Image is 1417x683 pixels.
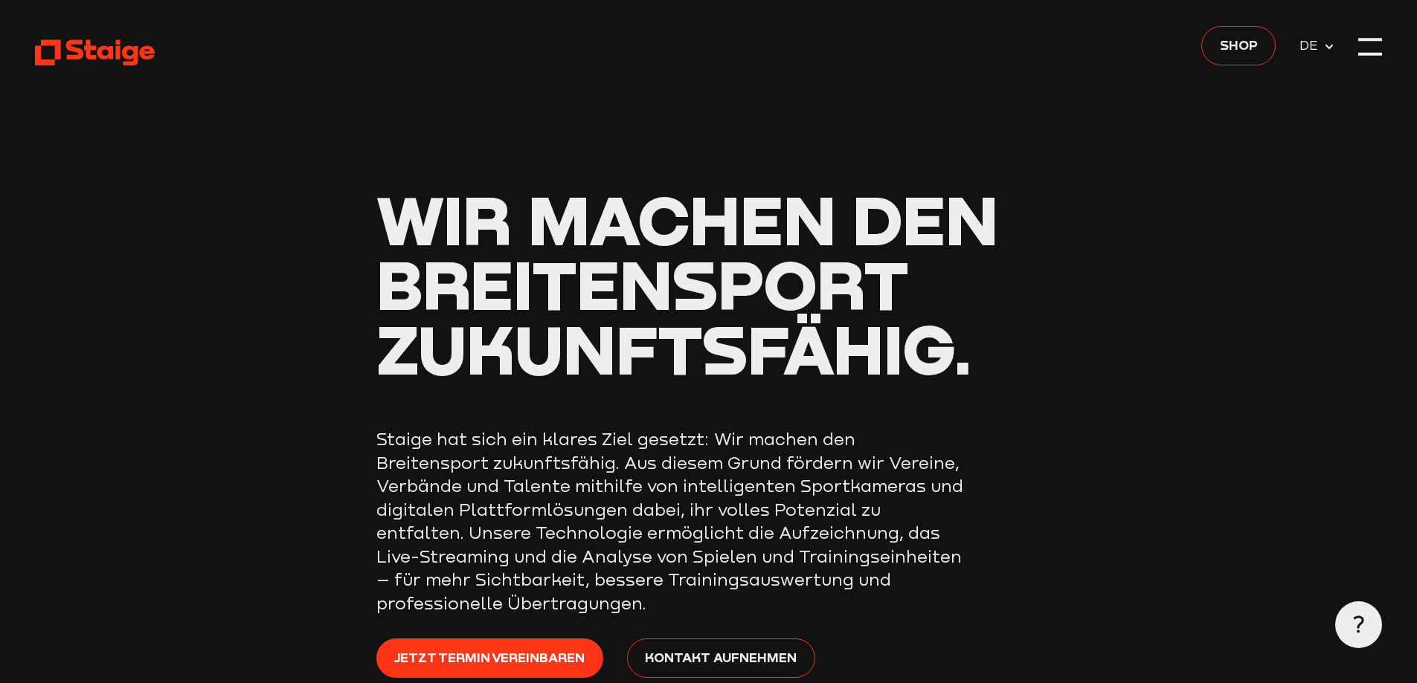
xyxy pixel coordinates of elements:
[627,638,815,678] a: Kontakt aufnehmen
[394,647,585,668] span: Jetzt Termin vereinbaren
[376,178,998,389] span: Wir machen den Breitensport zukunftsfähig.
[645,647,797,668] span: Kontakt aufnehmen
[376,427,971,615] p: Staige hat sich ein klares Ziel gesetzt: Wir machen den Breitensport zukunftsfähig. Aus diesem Gr...
[1299,35,1323,56] span: DE
[376,638,603,678] a: Jetzt Termin vereinbaren
[1220,34,1258,55] span: Shop
[1201,26,1276,65] a: Shop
